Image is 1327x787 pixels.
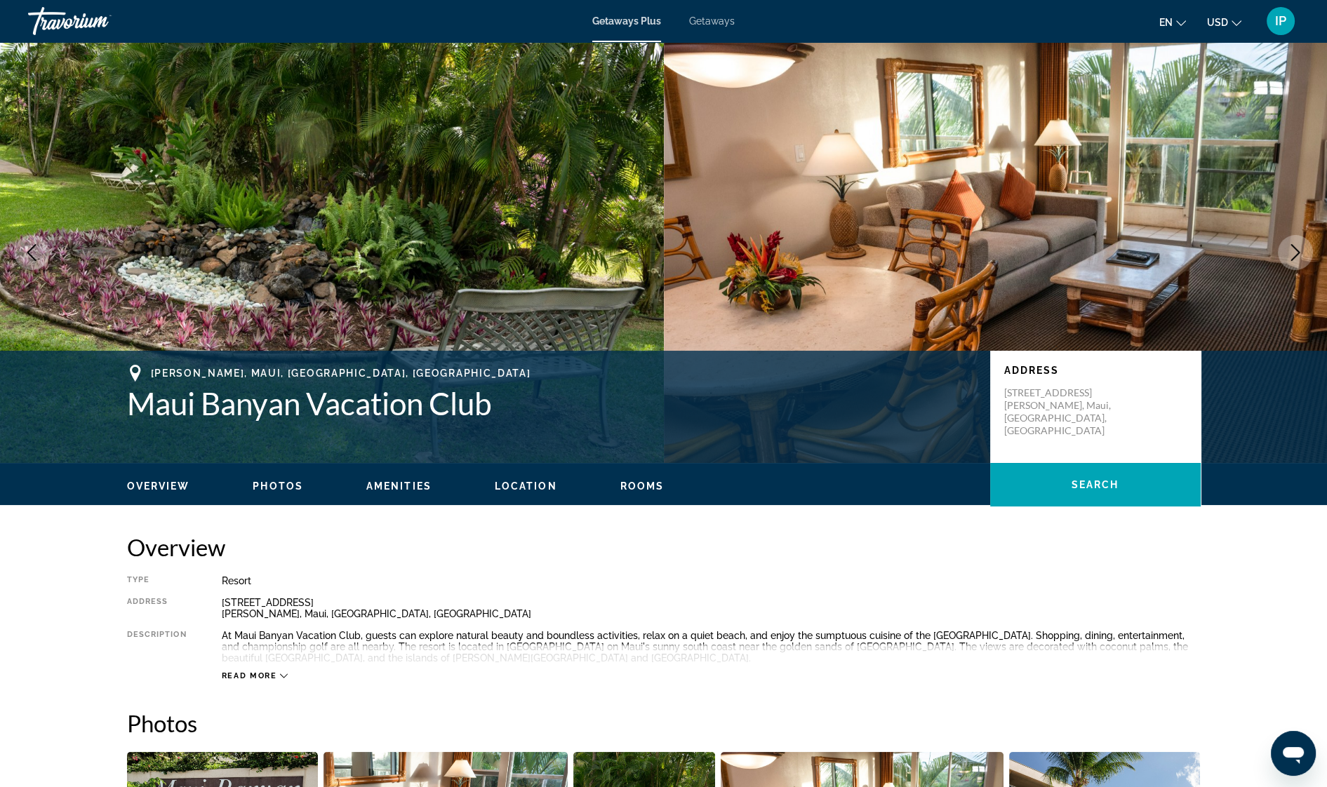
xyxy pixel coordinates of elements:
div: At Maui Banyan Vacation Club, guests can explore natural beauty and boundless activities, relax o... [222,630,1201,664]
div: Address [127,597,187,619]
span: Location [495,480,557,492]
button: Change currency [1207,12,1241,32]
p: Address [1004,365,1187,376]
div: Type [127,575,187,586]
button: Rooms [620,480,665,492]
button: Previous image [14,235,49,270]
p: [STREET_ADDRESS] [PERSON_NAME], Maui, [GEOGRAPHIC_DATA], [GEOGRAPHIC_DATA] [1004,386,1116,437]
button: Overview [127,480,190,492]
span: USD [1207,17,1228,28]
button: Location [495,480,557,492]
button: Photos [253,480,303,492]
button: Read more [222,671,288,681]
button: User Menu [1262,6,1299,36]
h2: Photos [127,709,1201,737]
a: Travorium [28,3,168,39]
h2: Overview [127,533,1201,561]
span: Rooms [620,480,665,492]
button: Search [990,463,1201,506]
h1: Maui Banyan Vacation Club [127,385,976,422]
span: Amenities [366,480,432,492]
button: Next image [1278,235,1313,270]
span: [PERSON_NAME], Maui, [GEOGRAPHIC_DATA], [GEOGRAPHIC_DATA] [151,368,531,379]
span: Overview [127,480,190,492]
button: Change language [1159,12,1186,32]
span: en [1159,17,1173,28]
div: [STREET_ADDRESS] [PERSON_NAME], Maui, [GEOGRAPHIC_DATA], [GEOGRAPHIC_DATA] [222,597,1201,619]
a: Getaways Plus [592,15,661,27]
button: Amenities [366,480,432,492]
a: Getaways [689,15,735,27]
span: Photos [253,480,303,492]
span: Search [1072,479,1119,490]
span: Read more [222,671,277,680]
span: IP [1275,14,1286,28]
div: Resort [222,575,1201,586]
div: Description [127,630,187,664]
iframe: Button to launch messaging window [1271,731,1316,776]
